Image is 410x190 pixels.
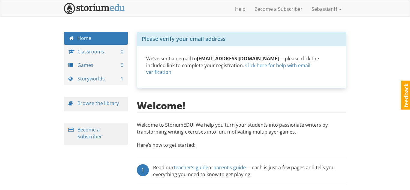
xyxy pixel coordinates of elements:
a: parent’s guide [213,164,246,171]
span: 0 [121,62,123,69]
a: Help [231,2,250,17]
p: Here’s how to get started: [137,142,346,155]
a: Browse the library [77,100,119,107]
p: We’ve sent an email to — please click the included link to complete your registration. [146,55,337,76]
a: Games 0 [64,59,128,72]
h2: Welcome! [137,100,185,111]
span: 1 [121,75,123,82]
span: 0 [121,48,123,55]
div: Read our or — each is just a few pages and tells you everything you need to know to get playing. [153,164,346,178]
span: Please verify your email address [142,35,226,42]
strong: [EMAIL_ADDRESS][DOMAIN_NAME] [197,55,279,62]
div: 1 [137,164,149,176]
img: StoriumEDU [64,3,125,14]
a: Become a Subscriber [77,126,102,140]
a: Storyworlds 1 [64,72,128,85]
a: Click here for help with email verification. [146,62,310,76]
a: Classrooms 0 [64,45,128,58]
a: Become a Subscriber [250,2,307,17]
a: SebastianH [307,2,346,17]
a: teacher’s guide [174,164,208,171]
p: Welcome to StoriumEDU! We help you turn your students into passionate writers by transforming wri... [137,122,346,138]
a: Home [64,32,128,45]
